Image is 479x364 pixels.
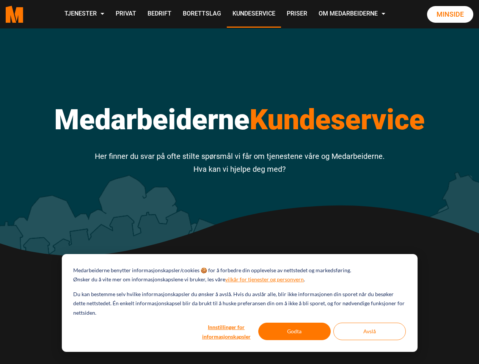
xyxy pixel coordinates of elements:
a: Minside [427,6,473,23]
button: Innstillinger for informasjonskapsler [197,323,256,340]
span: Kundeservice [250,103,425,136]
a: Priser [281,1,313,28]
button: Godta [258,323,331,340]
input: Jeg samtykker til Medarbeiderne AS sine vilkår for personvern og tjenester. [2,138,7,143]
a: Borettslag [177,1,227,28]
button: Avslå [333,323,406,340]
h1: Medarbeiderne [12,102,467,136]
a: vilkår for tjenester og personvern [225,275,304,284]
p: Her finner du svar på ofte stilte spørsmål vi får om tjenestene våre og Medarbeiderne. Hva kan vi... [12,150,467,176]
div: Cookie banner [62,254,418,352]
a: Tjenester [59,1,110,28]
a: Bedrift [142,1,177,28]
a: Kundeservice [227,1,281,28]
p: Ønsker du å vite mer om informasjonskapslene vi bruker, les våre . [73,275,305,284]
a: Om Medarbeiderne [313,1,391,28]
p: Du kan bestemme selv hvilke informasjonskapsler du ønsker å avslå. Hvis du avslår alle, blir ikke... [73,290,405,318]
p: Jeg samtykker til Medarbeiderne AS sine vilkår for personvern og tjenester. [9,137,106,150]
p: Medarbeiderne benytter informasjonskapsler/cookies 🍪 for å forbedre din opplevelse av nettstedet ... [73,266,351,275]
a: Privat [110,1,142,28]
